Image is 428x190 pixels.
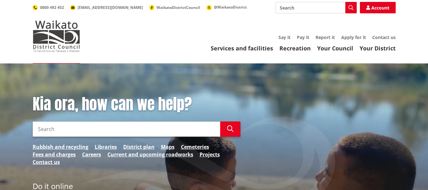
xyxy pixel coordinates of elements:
[149,5,200,10] a: WaikatoDistrictCouncil
[33,20,80,52] img: Waikato District Council - Te Kaunihera aa Takiwaa o Waikato
[278,34,291,40] a: Say it
[297,34,309,40] a: Pay it
[211,44,273,52] a: Services and facilities
[107,151,193,158] a: Current and upcoming roadworks
[317,44,353,52] a: Your Council
[181,143,209,151] a: Cemeteries
[207,4,247,10] a: @WaikatoDistrict
[214,4,247,10] span: @WaikatoDistrict
[33,151,76,158] a: Fees and charges
[360,44,396,52] a: Your District
[33,121,220,137] input: Search input
[341,34,366,40] a: Apply for it
[40,5,64,10] span: 0800 492 452
[276,2,357,13] input: Search input
[372,34,396,40] a: Contact us
[33,143,88,151] a: Rubbish and recycling
[95,143,117,151] a: Libraries
[123,143,155,151] a: District plan
[200,151,220,158] a: Projects
[316,34,335,40] a: Report it
[33,5,64,10] a: 0800 492 452
[78,5,143,10] span: [EMAIL_ADDRESS][DOMAIN_NAME]
[33,95,240,114] h1: Kia ora, how can we help?
[360,2,396,13] a: Account
[33,158,60,166] a: Contact us
[161,143,175,151] a: Maps
[82,151,101,158] a: Careers
[157,5,200,10] span: WaikatoDistrictCouncil
[279,44,311,52] a: Recreation
[70,5,143,10] a: [EMAIL_ADDRESS][DOMAIN_NAME]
